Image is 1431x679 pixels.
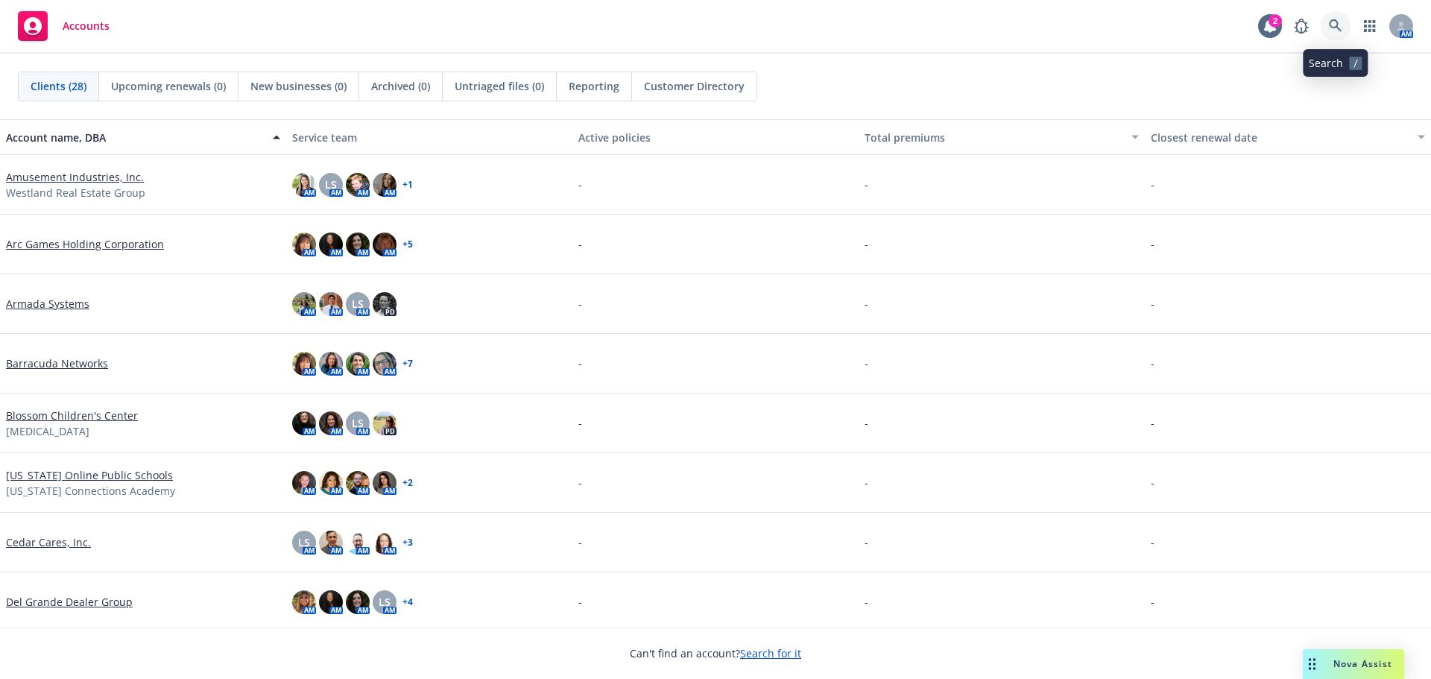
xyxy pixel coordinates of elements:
span: - [1151,236,1154,252]
span: [MEDICAL_DATA] [6,423,89,439]
img: photo [346,173,370,197]
img: photo [319,590,343,614]
div: 2 [1269,12,1282,25]
span: - [1151,296,1154,312]
span: Nova Assist [1333,657,1392,670]
div: Active policies [578,130,853,145]
span: Clients (28) [31,78,86,94]
span: - [865,177,868,192]
span: - [578,415,582,431]
span: - [865,475,868,490]
img: photo [319,292,343,316]
img: photo [373,233,397,256]
span: - [865,534,868,550]
span: - [865,594,868,610]
a: + 7 [402,359,413,368]
img: photo [319,411,343,435]
div: Total premiums [865,130,1122,145]
img: photo [373,471,397,495]
a: Arc Games Holding Corporation [6,236,164,252]
span: LS [298,534,310,550]
span: - [865,415,868,431]
span: Untriaged files (0) [455,78,544,94]
span: LS [379,594,391,610]
img: photo [319,531,343,555]
div: Account name, DBA [6,130,264,145]
span: Archived (0) [371,78,430,94]
a: [US_STATE] Online Public Schools [6,467,173,483]
img: photo [346,590,370,614]
span: Customer Directory [644,78,745,94]
span: - [578,356,582,371]
button: Total premiums [859,119,1145,155]
img: photo [346,531,370,555]
img: photo [292,471,316,495]
button: Closest renewal date [1145,119,1431,155]
span: - [578,594,582,610]
img: photo [373,531,397,555]
img: photo [292,352,316,376]
span: - [865,296,868,312]
a: + 4 [402,598,413,607]
span: New businesses (0) [250,78,347,94]
a: + 1 [402,180,413,189]
img: photo [346,233,370,256]
img: photo [319,471,343,495]
img: photo [346,471,370,495]
div: Service team [292,130,566,145]
span: - [1151,594,1154,610]
span: Accounts [63,20,110,32]
a: Search [1321,11,1351,41]
span: - [578,475,582,490]
img: photo [373,411,397,435]
img: photo [292,411,316,435]
span: LS [325,177,337,192]
span: - [1151,534,1154,550]
button: Service team [286,119,572,155]
a: + 3 [402,538,413,547]
span: LS [352,296,364,312]
span: - [578,534,582,550]
img: photo [319,233,343,256]
span: Can't find an account? [630,645,801,661]
span: Reporting [569,78,619,94]
span: Upcoming renewals (0) [111,78,226,94]
span: - [578,177,582,192]
img: photo [292,173,316,197]
img: photo [292,233,316,256]
img: photo [292,292,316,316]
a: + 2 [402,479,413,487]
div: Closest renewal date [1151,130,1409,145]
a: Amusement Industries, Inc. [6,169,144,185]
a: Barracuda Networks [6,356,108,371]
span: - [865,236,868,252]
a: Armada Systems [6,296,89,312]
a: Search for it [740,646,801,660]
a: Report a Bug [1286,11,1316,41]
img: photo [373,173,397,197]
a: Blossom Children's Center [6,408,138,423]
span: - [1151,475,1154,490]
span: LS [352,415,364,431]
a: Cedar Cares, Inc. [6,534,91,550]
button: Active policies [572,119,859,155]
span: - [1151,356,1154,371]
span: - [578,236,582,252]
button: Nova Assist [1303,649,1404,679]
a: + 5 [402,240,413,249]
img: photo [292,590,316,614]
a: Del Grande Dealer Group [6,594,133,610]
img: photo [373,292,397,316]
div: Drag to move [1303,649,1321,679]
span: Westland Real Estate Group [6,185,145,200]
span: - [578,296,582,312]
img: photo [373,352,397,376]
span: - [1151,415,1154,431]
a: Accounts [12,5,116,47]
a: Switch app [1355,11,1385,41]
img: photo [346,352,370,376]
span: [US_STATE] Connections Academy [6,483,175,499]
img: photo [319,352,343,376]
span: - [1151,177,1154,192]
span: - [865,356,868,371]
